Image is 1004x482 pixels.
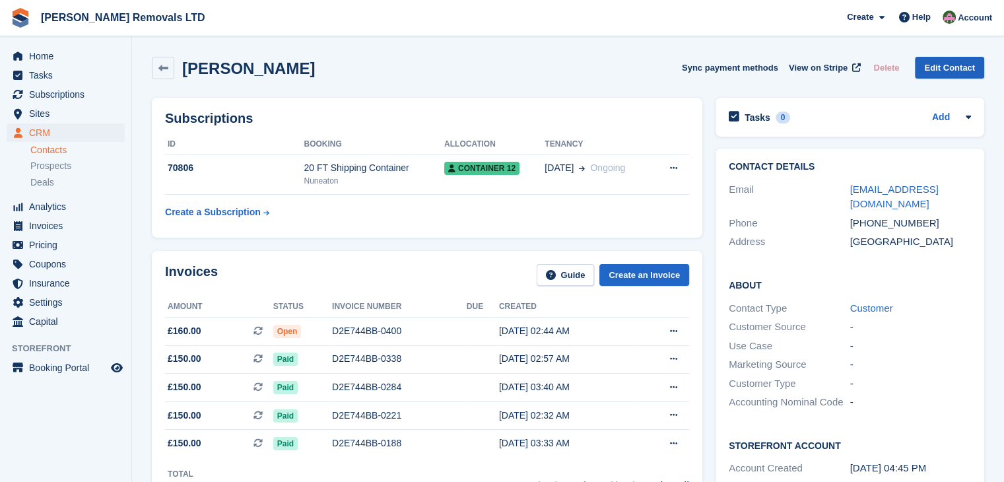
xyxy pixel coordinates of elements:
span: Ongoing [590,162,625,173]
th: Amount [165,296,273,318]
a: menu [7,85,125,104]
a: [EMAIL_ADDRESS][DOMAIN_NAME] [850,184,939,210]
a: Edit Contact [915,57,984,79]
div: - [850,339,972,354]
span: £150.00 [168,380,201,394]
a: Preview store [109,360,125,376]
div: [DATE] 04:45 PM [850,461,972,476]
a: Create a Subscription [165,200,269,224]
span: £150.00 [168,436,201,450]
div: [DATE] 02:32 AM [499,409,636,423]
span: Paid [273,353,298,366]
div: Account Created [729,461,850,476]
a: menu [7,312,125,331]
div: Use Case [729,339,850,354]
span: Create [847,11,873,24]
a: menu [7,217,125,235]
a: Prospects [30,159,125,173]
div: - [850,376,972,392]
h2: Invoices [165,264,218,286]
span: Open [273,325,302,338]
a: View on Stripe [784,57,863,79]
h2: Storefront Account [729,438,971,452]
a: menu [7,66,125,85]
div: Email [729,182,850,212]
a: menu [7,236,125,254]
span: £150.00 [168,352,201,366]
span: Paid [273,437,298,450]
span: £160.00 [168,324,201,338]
div: D2E744BB-0188 [332,436,467,450]
button: Delete [868,57,904,79]
a: menu [7,359,125,377]
a: Deals [30,176,125,189]
span: Deals [30,176,54,189]
div: [PHONE_NUMBER] [850,216,972,231]
h2: Subscriptions [165,111,689,126]
a: menu [7,255,125,273]
div: [DATE] 02:44 AM [499,324,636,338]
div: [DATE] 03:33 AM [499,436,636,450]
span: View on Stripe [789,61,848,75]
span: Paid [273,409,298,423]
div: Address [729,234,850,250]
div: 20 FT Shipping Container [304,161,444,175]
span: Pricing [29,236,108,254]
span: Settings [29,293,108,312]
span: Subscriptions [29,85,108,104]
span: Container 12 [444,162,519,175]
div: [GEOGRAPHIC_DATA] [850,234,972,250]
span: Insurance [29,274,108,293]
th: Tenancy [545,134,652,155]
div: D2E744BB-0284 [332,380,467,394]
div: Customer Type [729,376,850,392]
th: Booking [304,134,444,155]
th: Status [273,296,332,318]
span: Sites [29,104,108,123]
div: Total [168,468,209,480]
h2: Tasks [745,112,770,123]
div: Accounting Nominal Code [729,395,850,410]
a: menu [7,274,125,293]
div: Contact Type [729,301,850,316]
div: D2E744BB-0400 [332,324,467,338]
a: Create an Invoice [599,264,689,286]
th: Allocation [444,134,545,155]
span: Coupons [29,255,108,273]
span: Analytics [29,197,108,216]
span: Prospects [30,160,71,172]
span: Tasks [29,66,108,85]
div: - [850,320,972,335]
span: Paid [273,381,298,394]
div: 70806 [165,161,304,175]
span: Home [29,47,108,65]
div: - [850,395,972,410]
span: Help [912,11,931,24]
span: Invoices [29,217,108,235]
span: £150.00 [168,409,201,423]
span: [DATE] [545,161,574,175]
a: Customer [850,302,893,314]
img: Paul Withers [943,11,956,24]
a: Guide [537,264,595,286]
div: Phone [729,216,850,231]
div: Customer Source [729,320,850,335]
a: menu [7,104,125,123]
a: menu [7,47,125,65]
button: Sync payment methods [682,57,778,79]
a: [PERSON_NAME] Removals LTD [36,7,211,28]
div: Marketing Source [729,357,850,372]
div: 0 [776,112,791,123]
a: Add [932,110,950,125]
th: Due [467,296,499,318]
div: Create a Subscription [165,205,261,219]
h2: [PERSON_NAME] [182,59,315,77]
h2: Contact Details [729,162,971,172]
a: menu [7,123,125,142]
div: [DATE] 03:40 AM [499,380,636,394]
th: Invoice number [332,296,467,318]
th: Created [499,296,636,318]
a: Contacts [30,144,125,156]
div: D2E744BB-0338 [332,352,467,366]
img: stora-icon-8386f47178a22dfd0bd8f6a31ec36ba5ce8667c1dd55bd0f319d3a0aa187defe.svg [11,8,30,28]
